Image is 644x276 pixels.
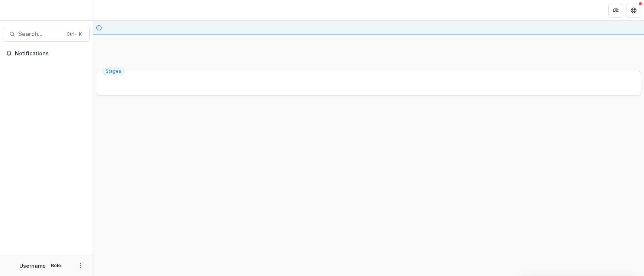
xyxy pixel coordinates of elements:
span: Stages [106,69,121,74]
button: Partners [608,3,623,18]
p: Role [49,262,63,269]
button: Notifications [3,48,90,59]
div: Ctrl + K [65,30,83,38]
span: Search... [18,30,62,38]
button: More [76,261,85,270]
button: Search... [3,27,90,42]
p: Username [19,262,46,270]
span: Notifications [15,51,87,57]
button: Get Help [626,3,641,18]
